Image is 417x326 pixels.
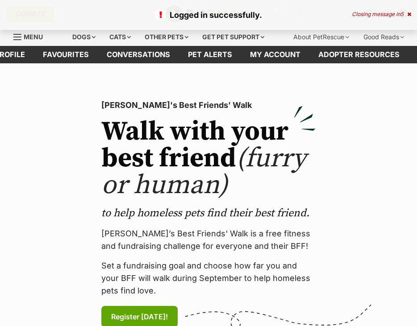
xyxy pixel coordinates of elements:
p: [PERSON_NAME]'s Best Friends' Walk [101,99,316,111]
span: (furry or human) [101,142,306,202]
h2: Walk with your best friend [101,119,316,199]
div: Cats [103,28,137,46]
div: About PetRescue [287,28,355,46]
a: Favourites [34,46,98,63]
a: Pet alerts [179,46,241,63]
a: Adopter resources [309,46,409,63]
p: [PERSON_NAME]’s Best Friends' Walk is a free fitness and fundraising challenge for everyone and t... [101,227,316,252]
a: My account [241,46,309,63]
span: Register [DATE]! [111,311,168,322]
a: conversations [98,46,179,63]
span: Menu [24,33,43,41]
div: Good Reads [357,28,410,46]
div: Dogs [66,28,102,46]
p: to help homeless pets find their best friend. [101,206,316,220]
div: Get pet support [196,28,271,46]
a: Menu [13,28,49,44]
p: Set a fundraising goal and choose how far you and your BFF will walk during September to help hom... [101,260,316,297]
div: Other pets [138,28,195,46]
